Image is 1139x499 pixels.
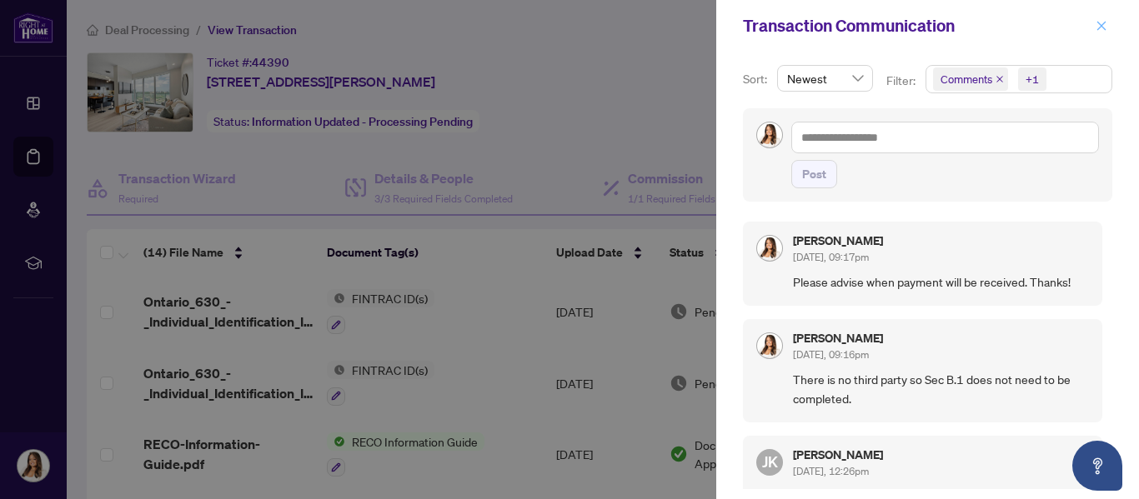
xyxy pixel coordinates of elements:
[793,370,1089,409] span: There is no third party so Sec B.1 does not need to be completed.
[793,272,1089,292] span: Please advise when payment will be received. Thanks!
[757,122,782,147] img: Profile Icon
[1072,441,1122,491] button: Open asap
[941,71,992,87] span: Comments
[886,72,918,90] p: Filter:
[793,251,869,263] span: [DATE], 09:17pm
[787,66,863,91] span: Newest
[793,449,883,461] h5: [PERSON_NAME]
[791,160,837,188] button: Post
[1096,20,1107,32] span: close
[793,465,869,477] span: [DATE], 12:26pm
[996,75,1004,83] span: close
[762,450,778,473] span: JK
[793,348,869,361] span: [DATE], 09:16pm
[793,332,883,344] h5: [PERSON_NAME]
[1026,71,1039,87] div: +1
[933,67,1008,91] span: Comments
[757,333,782,358] img: Profile Icon
[743,70,770,88] p: Sort:
[757,236,782,261] img: Profile Icon
[743,13,1091,38] div: Transaction Communication
[793,235,883,247] h5: [PERSON_NAME]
